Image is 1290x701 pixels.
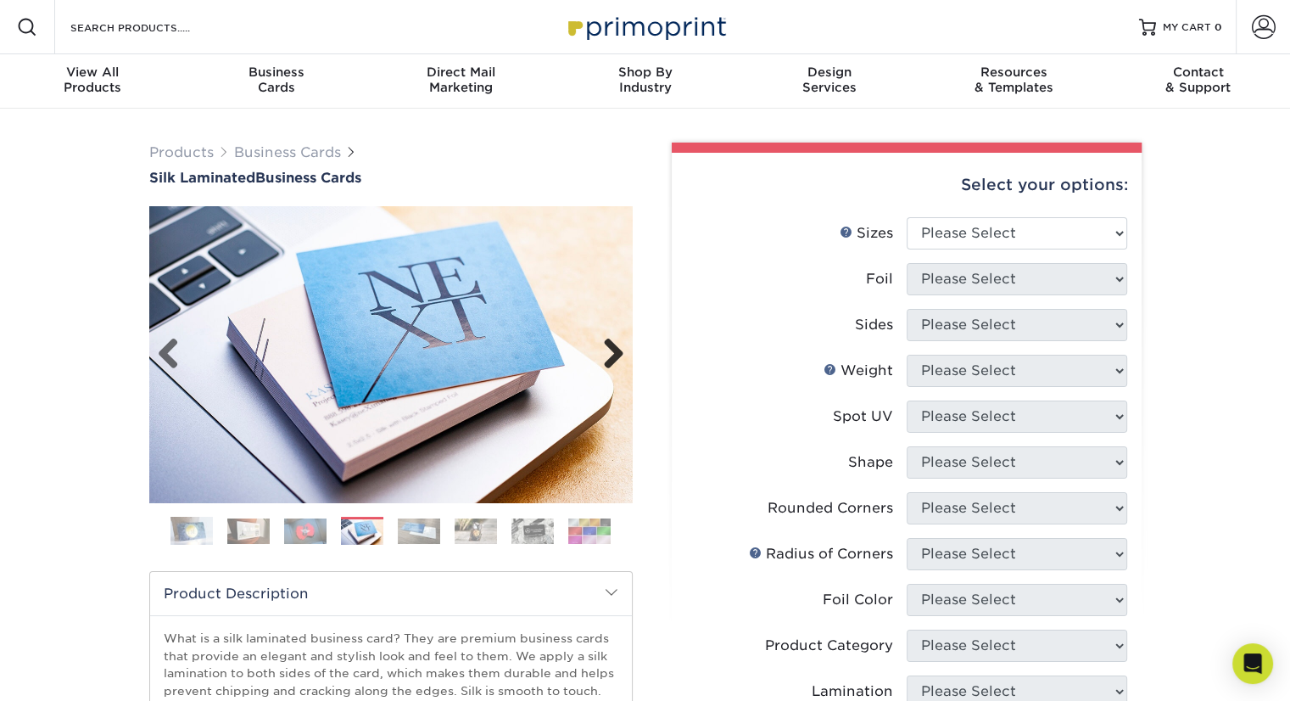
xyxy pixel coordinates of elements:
div: Foil Color [823,590,893,610]
a: Contact& Support [1106,54,1290,109]
a: Silk LaminatedBusiness Cards [149,170,633,186]
span: Shop By [553,64,737,80]
div: Sides [855,315,893,335]
div: & Support [1106,64,1290,95]
span: 0 [1215,21,1222,33]
img: Business Cards 07 [511,519,554,544]
div: Rounded Corners [768,498,893,519]
h1: Business Cards [149,170,633,186]
div: Sizes [840,223,893,244]
div: Spot UV [833,407,893,427]
img: Business Cards 06 [455,519,497,544]
span: Design [737,64,921,80]
div: Marketing [369,64,553,95]
div: Select your options: [685,153,1128,217]
a: Shop ByIndustry [553,54,737,109]
span: Resources [921,64,1105,80]
a: Business Cards [234,144,341,160]
a: Products [149,144,214,160]
img: Business Cards 01 [170,510,213,552]
div: Product Category [765,636,893,656]
img: Business Cards 08 [568,519,611,544]
h2: Product Description [150,572,632,615]
div: Cards [184,64,368,95]
a: DesignServices [737,54,921,109]
div: Services [737,64,921,95]
img: Primoprint [561,8,730,45]
img: Business Cards 02 [227,519,270,544]
span: Business [184,64,368,80]
div: & Templates [921,64,1105,95]
span: Silk Laminated [149,170,255,186]
div: Weight [824,361,893,381]
a: Direct MailMarketing [369,54,553,109]
div: Foil [866,269,893,289]
img: Business Cards 03 [284,519,327,544]
div: Industry [553,64,737,95]
div: Shape [848,452,893,473]
div: Radius of Corners [749,544,893,564]
div: Open Intercom Messenger [1232,643,1273,684]
img: Business Cards 05 [398,519,440,544]
span: MY CART [1163,20,1211,35]
span: Direct Mail [369,64,553,80]
input: SEARCH PRODUCTS..... [69,17,234,37]
img: Silk Laminated 04 [149,206,633,503]
a: Resources& Templates [921,54,1105,109]
a: BusinessCards [184,54,368,109]
img: Business Cards 04 [341,519,383,545]
span: Contact [1106,64,1290,80]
